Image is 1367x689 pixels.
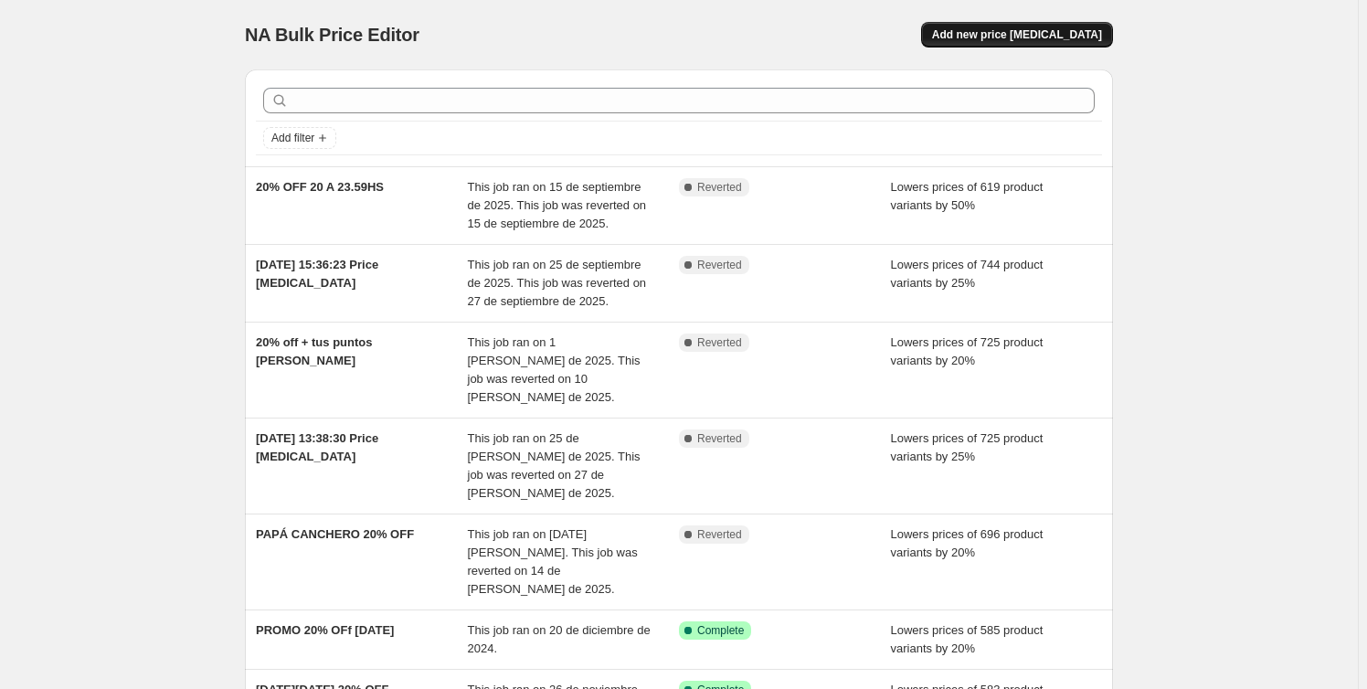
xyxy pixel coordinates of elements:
[697,335,742,350] span: Reverted
[256,527,414,541] span: PAPÁ CANCHERO 20% OFF
[468,180,647,230] span: This job ran on 15 de septiembre de 2025. This job was reverted on 15 de septiembre de 2025.
[932,27,1102,42] span: Add new price [MEDICAL_DATA]
[891,180,1044,212] span: Lowers prices of 619 product variants by 50%
[263,127,336,149] button: Add filter
[697,623,744,638] span: Complete
[921,22,1113,48] button: Add new price [MEDICAL_DATA]
[891,623,1044,655] span: Lowers prices of 585 product variants by 20%
[891,431,1044,463] span: Lowers prices of 725 product variants by 25%
[697,258,742,272] span: Reverted
[891,335,1044,367] span: Lowers prices of 725 product variants by 20%
[245,25,419,45] span: NA Bulk Price Editor
[468,623,651,655] span: This job ran on 20 de diciembre de 2024.
[256,431,378,463] span: [DATE] 13:38:30 Price [MEDICAL_DATA]
[468,431,641,500] span: This job ran on 25 de [PERSON_NAME] de 2025. This job was reverted on 27 de [PERSON_NAME] de 2025.
[271,131,314,145] span: Add filter
[256,180,384,194] span: 20% OFF 20 A 23.59HS
[468,335,641,404] span: This job ran on 1 [PERSON_NAME] de 2025. This job was reverted on 10 [PERSON_NAME] de 2025.
[256,258,378,290] span: [DATE] 15:36:23 Price [MEDICAL_DATA]
[697,180,742,195] span: Reverted
[468,527,638,596] span: This job ran on [DATE][PERSON_NAME]. This job was reverted on 14 de [PERSON_NAME] de 2025.
[256,623,394,637] span: PROMO 20% OFf [DATE]
[891,258,1044,290] span: Lowers prices of 744 product variants by 25%
[697,431,742,446] span: Reverted
[891,527,1044,559] span: Lowers prices of 696 product variants by 20%
[697,527,742,542] span: Reverted
[468,258,647,308] span: This job ran on 25 de septiembre de 2025. This job was reverted on 27 de septiembre de 2025.
[256,335,372,367] span: 20% off + tus puntos [PERSON_NAME]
